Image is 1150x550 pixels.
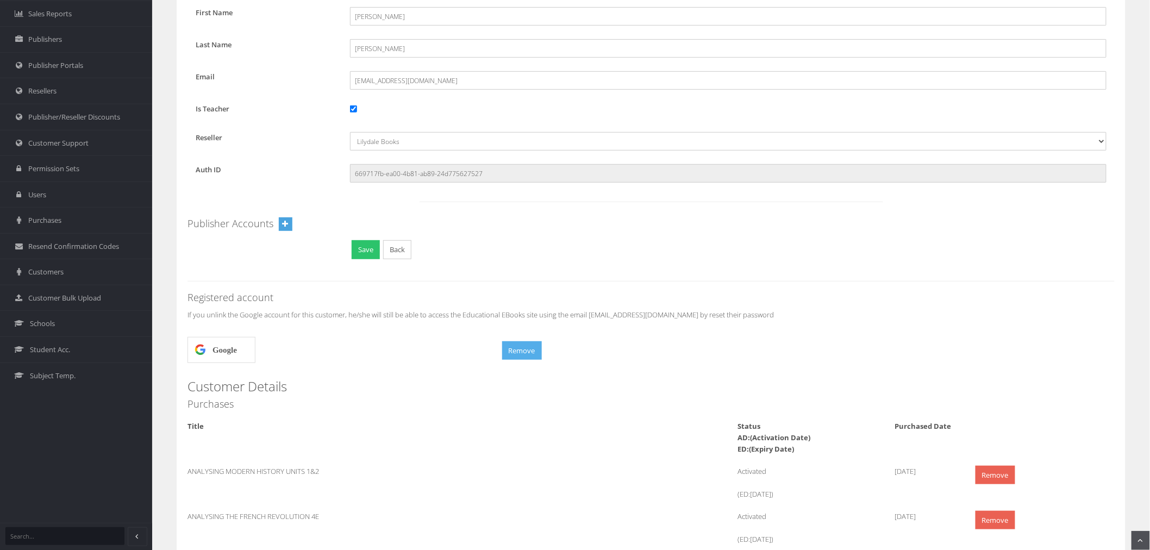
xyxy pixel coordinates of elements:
[28,164,79,174] span: Permission Sets
[502,341,542,360] button: Remove
[179,511,572,522] div: ANALYSING THE FRENCH REVOLUTION 4E
[887,466,966,477] div: [DATE]
[730,421,887,455] div: Status AD:(Activation Date) ED:(Expiry Date)
[730,511,887,545] div: Activated (ED:[DATE])
[28,86,57,96] span: Resellers
[383,240,411,259] a: Back
[179,466,572,477] div: ANALYSING MODERN HISTORY UNITS 1&2
[187,7,342,18] label: First Name
[187,218,273,229] h4: Publisher Accounts
[352,240,380,259] button: Save
[30,345,70,355] span: Student Acc.
[28,190,46,200] span: Users
[187,379,1115,393] h3: Customer Details
[187,309,1115,321] p: If you unlink the Google account for this customer, he/she will still be able to access the Educa...
[187,132,342,143] label: Reseller
[187,292,1115,303] h4: Registered account
[28,9,72,19] span: Sales Reports
[187,399,1115,410] h4: Purchases
[887,511,966,522] div: [DATE]
[28,112,120,122] span: Publisher/Reseller Discounts
[212,337,237,363] span: Google
[28,215,61,226] span: Purchases
[28,267,64,277] span: Customers
[28,138,89,148] span: Customer Support
[976,511,1015,530] a: Remove
[5,527,124,545] input: Search...
[976,466,1015,485] a: Remove
[187,71,342,83] label: Email
[179,421,572,432] div: Title
[187,39,342,51] label: Last Name
[730,466,887,500] div: Activated (ED:[DATE])
[28,60,83,71] span: Publisher Portals
[30,371,76,381] span: Subject Temp.
[187,103,342,115] label: Is Teacher
[887,421,966,432] div: Purchased Date
[28,34,62,45] span: Publishers
[187,164,342,176] label: Auth ID
[30,318,55,329] span: Schools
[28,241,119,252] span: Resend Confirmation Codes
[28,293,101,303] span: Customer Bulk Upload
